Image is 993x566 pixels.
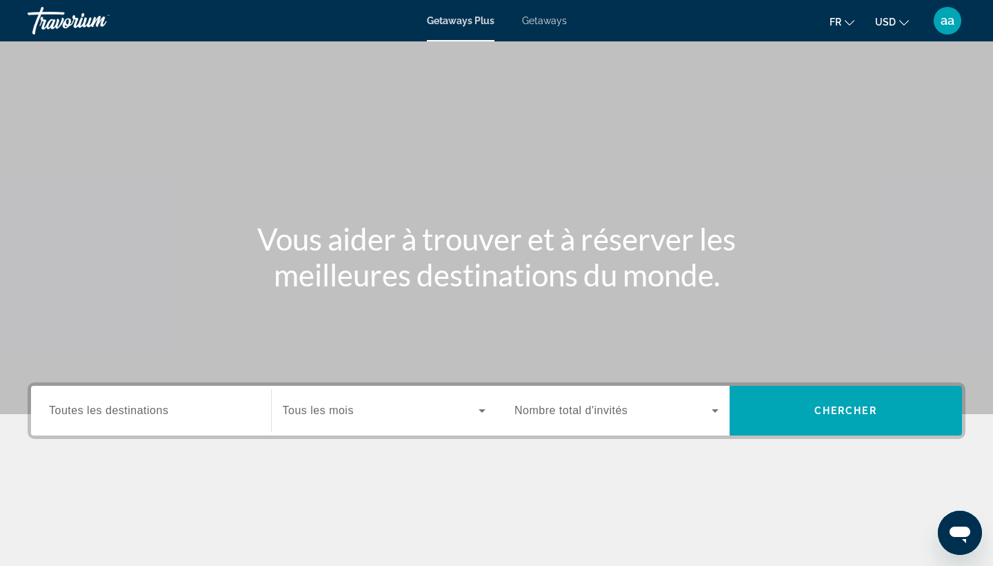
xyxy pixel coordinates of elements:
iframe: Bouton de lancement de la fenêtre de messagerie [938,511,982,555]
button: Chercher [730,386,963,436]
span: Nombre total d'invités [514,404,628,416]
button: Change currency [875,12,909,32]
a: Travorium [28,3,165,39]
div: Search widget [31,386,962,436]
a: Getaways Plus [427,15,494,26]
h1: Vous aider à trouver et à réserver les meilleures destinations du monde. [238,221,755,293]
button: User Menu [930,6,965,35]
span: fr [830,17,841,28]
span: USD [875,17,896,28]
a: Getaways [522,15,567,26]
span: aa [941,14,954,28]
span: Chercher [814,405,877,416]
span: Toutes les destinations [49,404,168,416]
button: Change language [830,12,854,32]
span: Tous les mois [283,404,354,416]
